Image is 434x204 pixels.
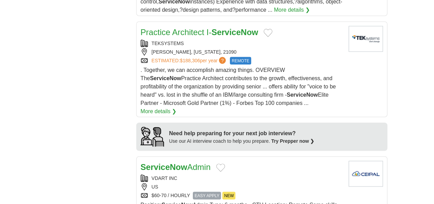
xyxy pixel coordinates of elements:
span: NEW [222,192,235,199]
strong: ServiceNow [150,75,181,81]
span: $188,306 [180,57,200,63]
div: Use our AI interview coach to help you prepare. [169,137,315,144]
span: . Together, we can accomplish amazing things. OVERVIEW The Practice Architect contributes to the ... [141,67,336,106]
strong: ServiceNow [211,27,258,36]
img: Company logo [349,161,383,186]
strong: ServiceNow [287,92,318,97]
span: EASY APPLY [193,192,221,199]
div: US [141,183,343,190]
span: REMOTE [230,57,251,64]
a: More details ❯ [141,107,177,115]
div: VDART INC [141,174,343,182]
a: ServiceNowAdmin [141,162,211,171]
button: Add to favorite jobs [216,163,225,172]
a: Try Prepper now ❯ [271,138,315,143]
strong: ServiceNow [141,162,187,171]
button: Add to favorite jobs [263,29,272,37]
div: Need help preparing for your next job interview? [169,129,315,137]
a: Practice Architect I-ServiceNow [141,27,258,36]
span: ? [219,57,226,64]
div: $60-70 / HOURLY [141,192,343,199]
a: TEKSYSTEMS [152,40,184,46]
div: [PERSON_NAME], [US_STATE], 21090 [141,48,343,55]
a: ESTIMATED:$188,306per year? [152,57,227,64]
a: More details ❯ [274,6,310,14]
img: TEKsystems logo [349,26,383,52]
